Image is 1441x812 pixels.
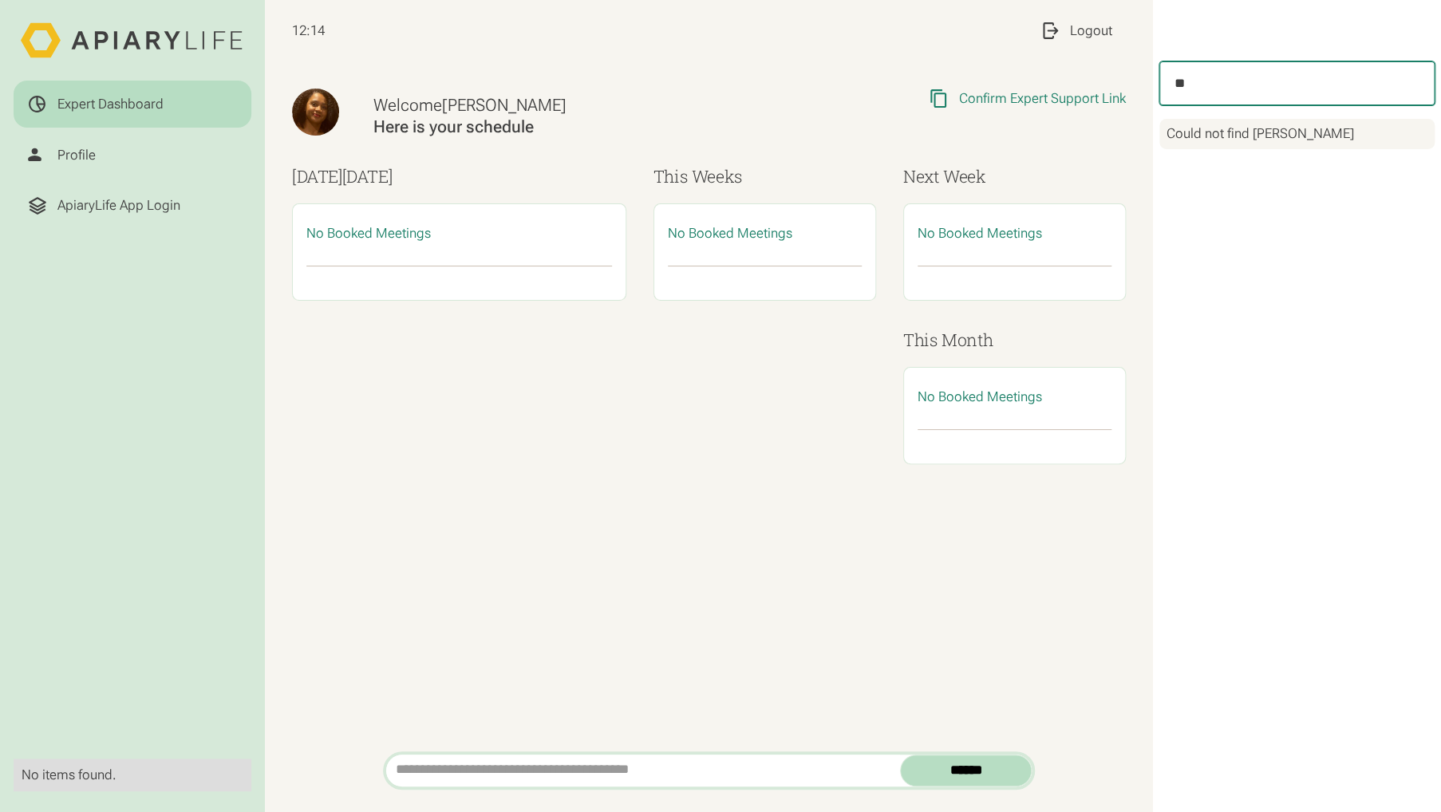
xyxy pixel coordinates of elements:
h3: This Weeks [653,164,876,190]
a: Expert Dashboard [14,81,251,128]
span: No Booked Meetings [918,388,1042,404]
div: Profile [57,147,96,164]
div: Here is your schedule [373,116,746,138]
div: Could not find [PERSON_NAME] [1159,119,1434,149]
div: Confirm Expert Support Link [959,90,1126,107]
a: Profile [14,131,251,179]
div: ApiaryLife App Login [57,197,180,214]
div: Expert Dashboard [57,96,164,112]
span: [PERSON_NAME] [442,95,567,115]
h3: Next Week [903,164,1126,190]
span: No Booked Meetings [918,225,1042,241]
h3: [DATE] [292,164,626,190]
div: Welcome [373,95,746,116]
a: Logout [1025,7,1125,55]
span: [DATE] [341,165,392,187]
span: No Booked Meetings [306,225,431,241]
a: ApiaryLife App Login [14,182,251,230]
div: Logout [1070,22,1112,39]
span: 12:14 [292,22,325,39]
span: No Booked Meetings [668,225,792,241]
div: No items found. [22,767,243,783]
h3: This Month [903,328,1126,353]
